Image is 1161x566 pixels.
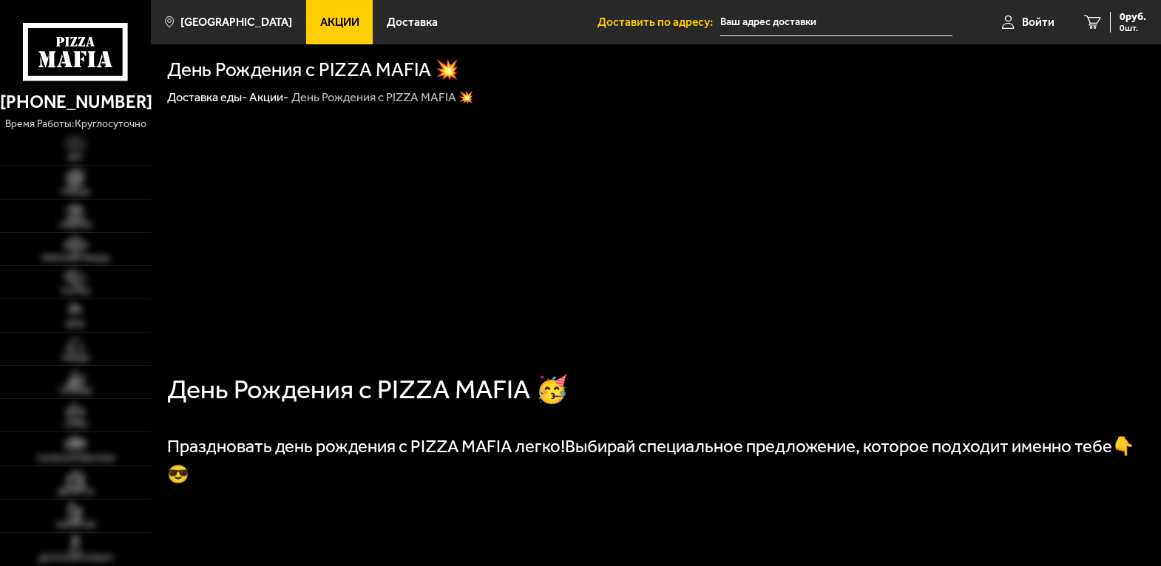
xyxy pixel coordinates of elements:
[1120,24,1146,33] span: 0 шт.
[167,61,459,80] h1: День Рождения с PIZZA MAFIA 💥
[180,16,292,28] span: [GEOGRAPHIC_DATA]
[167,436,1134,485] span: Выбирай специальное предложение, которое подходит именно тебе👇😎
[167,90,247,104] a: Доставка еды-
[291,89,473,105] div: День Рождения с PIZZA MAFIA 💥
[598,16,720,28] span: Доставить по адресу:
[167,436,565,457] span: Праздновать день рождения с PIZZA MAFIA легко!
[387,16,438,28] span: Доставка
[167,373,569,405] span: День Рождения с PIZZA MAFIA 🥳
[320,16,359,28] span: Акции
[1022,16,1055,28] span: Войти
[720,9,952,36] input: Ваш адрес доставки
[1120,12,1146,22] span: 0 руб.
[249,90,288,104] a: Акции-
